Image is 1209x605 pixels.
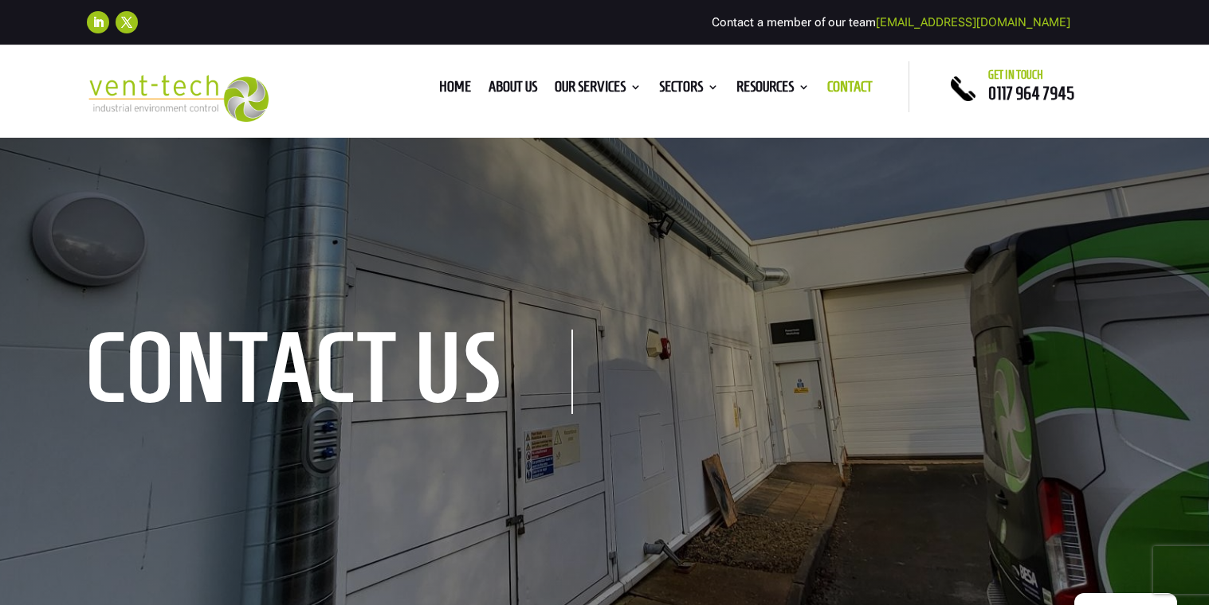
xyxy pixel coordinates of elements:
[988,84,1074,103] a: 0117 964 7945
[555,81,642,99] a: Our Services
[988,68,1043,81] span: Get in touch
[876,15,1070,29] a: [EMAIL_ADDRESS][DOMAIN_NAME]
[659,81,719,99] a: Sectors
[489,81,537,99] a: About us
[439,81,471,99] a: Home
[736,81,810,99] a: Resources
[116,11,138,33] a: Follow on X
[87,11,109,33] a: Follow on LinkedIn
[87,330,573,414] h1: contact us
[827,81,873,99] a: Contact
[712,15,1070,29] span: Contact a member of our team
[87,75,269,122] img: 2023-09-27T08_35_16.549ZVENT-TECH---Clear-background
